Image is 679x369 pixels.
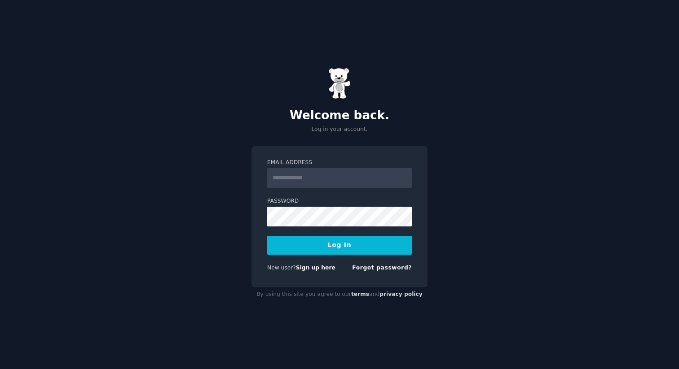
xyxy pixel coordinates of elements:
span: New user? [267,265,296,271]
a: terms [351,291,369,297]
a: Sign up here [296,265,335,271]
p: Log in your account. [251,126,428,134]
h2: Welcome back. [251,109,428,123]
a: privacy policy [379,291,423,297]
label: Password [267,197,412,205]
img: Gummy Bear [328,68,351,99]
a: Forgot password? [352,265,412,271]
button: Log In [267,236,412,255]
div: By using this site you agree to our and [251,287,428,302]
label: Email Address [267,159,412,167]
